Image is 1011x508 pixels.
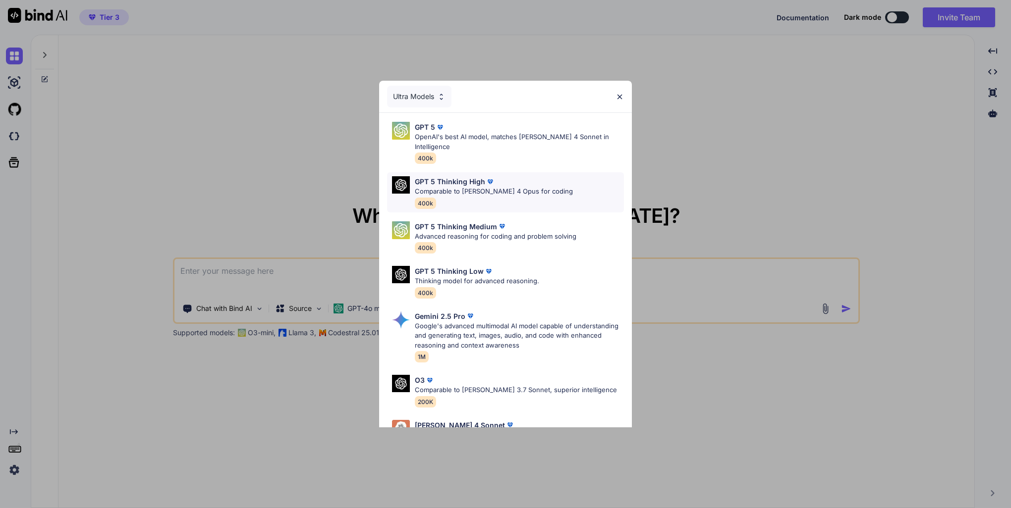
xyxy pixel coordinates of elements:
[392,176,410,194] img: Pick Models
[415,187,573,197] p: Comparable to [PERSON_NAME] 4 Opus for coding
[387,86,451,107] div: Ultra Models
[415,351,429,362] span: 1M
[392,375,410,392] img: Pick Models
[415,232,576,242] p: Advanced reasoning for coding and problem solving
[392,266,410,283] img: Pick Models
[505,420,515,430] img: premium
[415,287,436,299] span: 400k
[415,132,624,152] p: OpenAI's best AI model, matches [PERSON_NAME] 4 Sonnet in Intelligence
[415,198,436,209] span: 400k
[497,221,507,231] img: premium
[392,221,410,239] img: Pick Models
[415,122,435,132] p: GPT 5
[415,221,497,232] p: GPT 5 Thinking Medium
[485,177,495,187] img: premium
[415,385,617,395] p: Comparable to [PERSON_NAME] 3.7 Sonnet, superior intelligence
[484,266,494,276] img: premium
[616,93,624,101] img: close
[415,276,539,286] p: Thinking model for advanced reasoning.
[415,375,425,385] p: O3
[415,266,484,276] p: GPT 5 Thinking Low
[415,152,436,164] span: 400k
[437,93,446,101] img: Pick Models
[415,396,436,407] span: 200K
[425,375,435,385] img: premium
[415,176,485,187] p: GPT 5 Thinking High
[415,242,436,254] span: 400k
[435,122,445,132] img: premium
[392,122,410,140] img: Pick Models
[415,311,465,321] p: Gemini 2.5 Pro
[392,311,410,329] img: Pick Models
[415,321,624,351] p: Google's advanced multimodal AI model capable of understanding and generating text, images, audio...
[392,420,410,438] img: Pick Models
[415,420,505,430] p: [PERSON_NAME] 4 Sonnet
[465,311,475,321] img: premium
